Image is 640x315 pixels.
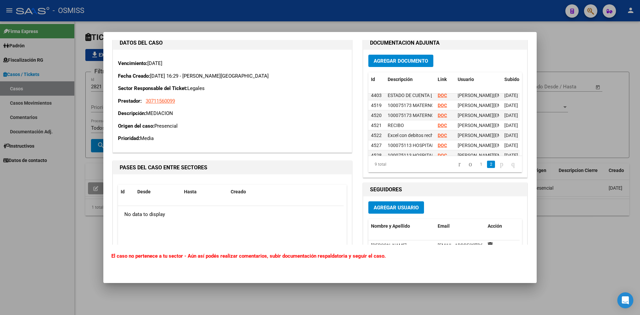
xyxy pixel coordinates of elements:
[118,98,142,104] strong: Prestador:
[438,77,447,82] span: Link
[438,93,447,98] a: DOC
[504,143,518,148] span: [DATE]
[118,60,147,66] strong: Vencimiento:
[118,122,347,130] p: Presencial
[488,223,502,229] span: Acción
[486,159,496,170] li: page 2
[118,110,347,117] p: MEDIACION
[388,133,479,138] span: Excel con debitos rechazados por el hospital
[118,72,347,80] p: [DATE] 16:29 - [PERSON_NAME][GEOGRAPHIC_DATA]
[508,161,518,168] a: go to last page
[485,219,518,233] datatable-header-cell: Acción
[504,93,518,98] span: [DATE]
[371,77,375,82] span: Id
[504,153,518,158] span: [DATE]
[118,85,347,92] p: Legales
[118,135,140,141] strong: Prioridad:
[118,60,347,67] p: [DATE]
[371,133,382,138] span: 4522
[231,189,246,194] span: Creado
[118,185,135,199] datatable-header-cell: Id
[455,72,502,87] datatable-header-cell: Usuario
[438,123,447,128] a: DOC
[371,113,382,118] span: 4520
[374,58,428,64] span: Agregar Documento
[388,77,413,82] span: Descripción
[438,143,447,148] a: DOC
[504,103,518,108] span: [DATE]
[371,153,382,158] span: 4528
[368,201,424,214] button: Agregar Usuario
[438,243,512,248] span: [EMAIL_ADDRESS][DOMAIN_NAME]
[455,161,464,168] a: go to first page
[504,77,519,82] span: Subido
[118,123,154,129] strong: Origen del caso:
[371,93,382,98] span: 4403
[228,185,261,199] datatable-header-cell: Creado
[184,189,197,194] span: Hasta
[438,223,450,229] span: Email
[438,103,447,108] a: DOC
[438,133,447,138] a: DOC
[181,185,228,199] datatable-header-cell: Hasta
[435,219,485,233] datatable-header-cell: Email
[388,113,474,118] span: 100075173 MATERNO INFANTIL TRANSF
[368,219,435,233] datatable-header-cell: Nombre y Apellido
[477,161,485,168] a: 1
[137,189,151,194] span: Desde
[120,164,345,172] h1: PASES DEL CASO ENTRE SECTORES
[118,206,344,223] div: No data to display
[118,73,150,79] strong: Fecha Creado:
[371,123,382,128] span: 4521
[458,77,474,82] span: Usuario
[497,161,506,168] a: go to next page
[370,39,520,47] h1: DOCUMENTACION ADJUNTA
[617,292,633,308] div: Open Intercom Messenger
[135,185,181,199] datatable-header-cell: Desde
[118,110,146,116] strong: Descripción:
[438,113,447,118] a: DOC
[371,243,407,248] span: [PERSON_NAME]
[388,143,478,148] span: 100075113 HOSPITAL MATERNO INFANTIL
[504,133,518,138] span: [DATE]
[371,223,410,229] span: Nombre y Apellido
[368,72,385,87] datatable-header-cell: Id
[121,189,125,194] span: Id
[504,123,518,128] span: [DATE]
[118,85,187,91] strong: Sector Responsable del Ticket:
[487,161,495,168] a: 2
[388,93,466,98] span: ESTADO DE CUENTA [PERSON_NAME]
[502,72,535,87] datatable-header-cell: Subido
[385,72,435,87] datatable-header-cell: Descripción
[371,103,382,108] span: 4519
[388,123,404,128] span: RECIBO
[466,161,475,168] a: go to previous page
[140,135,154,141] span: Media
[388,103,455,108] span: 100075173 MATERNO INFANTIL
[435,72,455,87] datatable-header-cell: Link
[120,40,163,46] strong: DATOS DEL CASO
[438,153,447,158] a: DOC
[374,205,419,211] span: Agregar Usuario
[476,159,486,170] li: page 1
[368,55,433,67] button: Agregar Documento
[371,143,382,148] span: 4527
[388,153,496,158] span: 100075113 HOSPITAL MATERNO INFANTIL TRANSF
[368,156,398,173] div: 9 total
[146,98,175,104] span: 30711560099
[370,186,520,194] h1: SEGUIDORES
[504,113,518,118] span: [DATE]
[111,253,386,259] b: El caso no pertenece a tu sector - Aún así podés realizar comentarios, subir documentación respal...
